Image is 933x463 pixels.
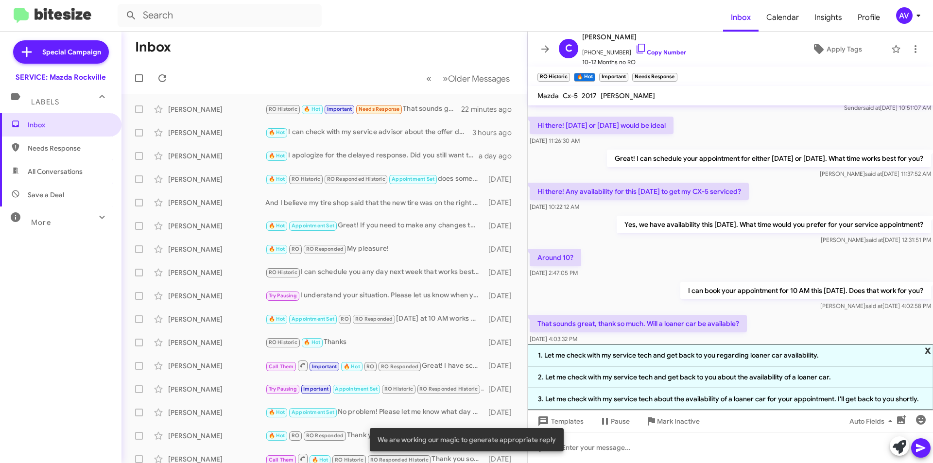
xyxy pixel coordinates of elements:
[168,104,265,114] div: [PERSON_NAME]
[366,363,374,370] span: RO
[484,198,519,207] div: [DATE]
[827,40,862,58] span: Apply Tags
[723,3,759,32] a: Inbox
[484,384,519,394] div: [DATE]
[461,104,519,114] div: 22 minutes ago
[168,244,265,254] div: [PERSON_NAME]
[292,432,299,439] span: RO
[611,412,630,430] span: Pause
[265,383,484,394] div: Liked “Sounds good! Just let us know when you're ready, and we'll get you scheduled for your vehi...
[392,176,434,182] span: Appointment Set
[168,221,265,231] div: [PERSON_NAME]
[292,176,320,182] span: RO Historic
[420,69,437,88] button: Previous
[13,40,109,64] a: Special Campaign
[28,167,83,176] span: All Conversations
[607,150,931,167] p: Great! I can schedule your appointment for either [DATE] or [DATE]. What time works best for you?
[265,360,484,372] div: Great! I have scheduled your appointment for 11 AM. Thank you!
[582,31,686,43] span: [PERSON_NAME]
[421,69,516,88] nav: Page navigation example
[787,40,886,58] button: Apply Tags
[419,386,478,392] span: RO Responded Historic
[484,314,519,324] div: [DATE]
[265,150,479,161] div: I apologize for the delayed response. Did you still want to schedule an appointment for your vehi...
[807,3,850,32] a: Insights
[168,431,265,441] div: [PERSON_NAME]
[292,409,334,415] span: Appointment Set
[269,316,285,322] span: 🔥 Hot
[265,290,484,301] div: I understand your situation. Please let us know when you're back in the area, and we can help you...
[269,246,285,252] span: 🔥 Hot
[528,388,933,410] li: 3. Let me check with my service tech about the availability of a loaner car for your appointment....
[269,176,285,182] span: 🔥 Hot
[42,47,101,57] span: Special Campaign
[292,316,334,322] span: Appointment Set
[759,3,807,32] a: Calendar
[530,183,749,200] p: Hi there! Any availability for this [DATE] to get my CX-5 serviced?
[530,203,579,210] span: [DATE] 10:22:12 AM
[865,302,882,309] span: said at
[484,221,519,231] div: [DATE]
[168,198,265,207] div: [PERSON_NAME]
[168,338,265,347] div: [PERSON_NAME]
[484,174,519,184] div: [DATE]
[28,190,64,200] span: Save a Deal
[168,408,265,417] div: [PERSON_NAME]
[168,384,265,394] div: [PERSON_NAME]
[842,412,904,430] button: Auto Fields
[265,337,484,348] div: Thanks
[16,72,106,82] div: SERVICE: Mazda Rockville
[426,72,432,85] span: «
[448,73,510,84] span: Older Messages
[680,282,931,299] p: I can book your appointment for 10 AM this [DATE]. Does that work for you?
[265,198,484,207] div: And I believe my tire shop said that the new tire was on the right front.
[327,176,385,182] span: RO Responded Historic
[31,218,51,227] span: More
[472,128,519,137] div: 3 hours ago
[269,292,297,299] span: Try Pausing
[657,412,700,430] span: Mark Inactive
[31,98,59,106] span: Labels
[565,41,572,56] span: C
[849,412,896,430] span: Auto Fields
[484,268,519,277] div: [DATE]
[265,243,484,255] div: My pleasure!
[896,7,913,24] div: AV
[530,335,577,343] span: [DATE] 4:03:32 PM
[850,3,888,32] a: Profile
[536,412,584,430] span: Templates
[359,106,400,112] span: Needs Response
[617,216,931,233] p: Yes, we have availability this [DATE]. What time would you prefer for your service appointment?
[484,338,519,347] div: [DATE]
[269,269,297,275] span: RO Historic
[269,153,285,159] span: 🔥 Hot
[168,268,265,277] div: [PERSON_NAME]
[530,315,747,332] p: That sounds great, thank so much. Will a loaner car be available?
[601,91,655,100] span: [PERSON_NAME]
[28,120,110,130] span: Inbox
[265,267,484,278] div: I can schedule you any day next week that works best for you. Let me know which day/time you woul...
[269,386,297,392] span: Try Pausing
[820,302,931,309] span: [PERSON_NAME] [DATE] 4:02:58 PM
[844,104,931,111] span: Sender [DATE] 10:51:07 AM
[265,407,484,418] div: No problem! Please let me know what day and time work best for you, and I’ll reschedule your appo...
[168,361,265,371] div: [PERSON_NAME]
[381,363,418,370] span: RO Responded
[635,49,686,56] a: Copy Number
[925,344,931,356] span: x
[168,291,265,301] div: [PERSON_NAME]
[335,457,363,463] span: RO Historic
[530,117,674,134] p: Hi there! [DATE] or [DATE] would be ideal
[484,408,519,417] div: [DATE]
[530,137,580,144] span: [DATE] 11:26:30 AM
[479,151,519,161] div: a day ago
[599,73,628,82] small: Important
[292,246,299,252] span: RO
[820,170,931,177] span: [PERSON_NAME] [DATE] 11:37:52 AM
[265,173,484,185] div: does someone know when I could pick up my car [DATE]?
[269,223,285,229] span: 🔥 Hot
[265,127,472,138] div: I can check with my service advisor about the offer details. Your appointment for [DATE] afternoo...
[591,412,638,430] button: Pause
